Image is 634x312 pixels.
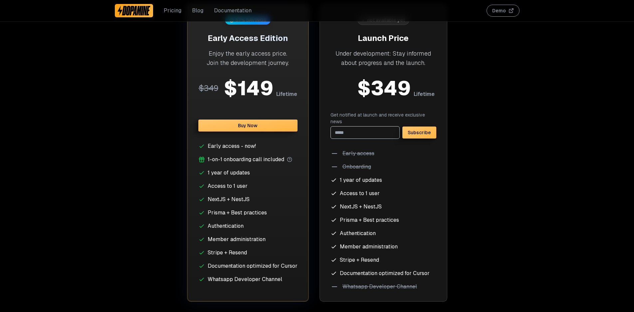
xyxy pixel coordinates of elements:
[276,90,297,98] span: Lifetime
[330,229,436,237] li: Authentication
[208,156,284,163] span: 1-on-1 onboarding call included
[330,189,436,197] li: Access to 1 user
[164,7,181,15] a: Pricing
[330,243,436,251] li: Member administration
[199,83,218,93] span: $ 349
[198,33,298,44] h3: Early Access Edition
[330,112,436,125] p: Get notified at launch and receive exclusive news
[330,269,436,277] li: Documentation optimized for Cursor
[198,222,298,230] li: Authentication
[342,150,374,157] span: Early access
[198,262,298,270] li: Documentation optimized for Cursor
[357,78,411,98] span: $ 349
[198,120,298,132] button: Buy Now
[330,33,436,44] h3: Launch Price
[330,49,436,68] div: Under development: Stay informed about progress and the launch.
[414,90,435,98] span: Lifetime
[402,127,436,139] button: Subscribe
[117,5,151,16] img: Dopamine
[198,142,298,150] li: Early access - now!
[198,169,298,177] li: 1 year of updates
[198,209,298,217] li: Prisma + Best practices
[198,249,298,257] li: Stripe + Resend
[330,256,436,264] li: Stripe + Resend
[198,195,298,203] li: NextJS + NestJS
[332,78,352,89] span: $ 349
[342,283,417,291] span: Whatsapp Developer Channel
[198,49,298,58] div: Enjoy the early access price.
[330,203,436,211] li: NextJS + NestJS
[192,7,203,15] a: Blog
[330,216,436,224] li: Prisma + Best practices
[115,4,153,17] a: Dopamine
[198,58,298,68] div: Join the development journey.
[342,163,371,171] span: Onboarding
[487,5,520,17] button: Demo
[224,78,274,98] div: $ 149
[330,176,436,184] li: 1 year of updates
[198,235,298,243] li: Member administration
[198,275,298,283] li: Whatsapp Developer Channel
[198,182,298,190] li: Access to 1 user
[214,7,252,15] a: Documentation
